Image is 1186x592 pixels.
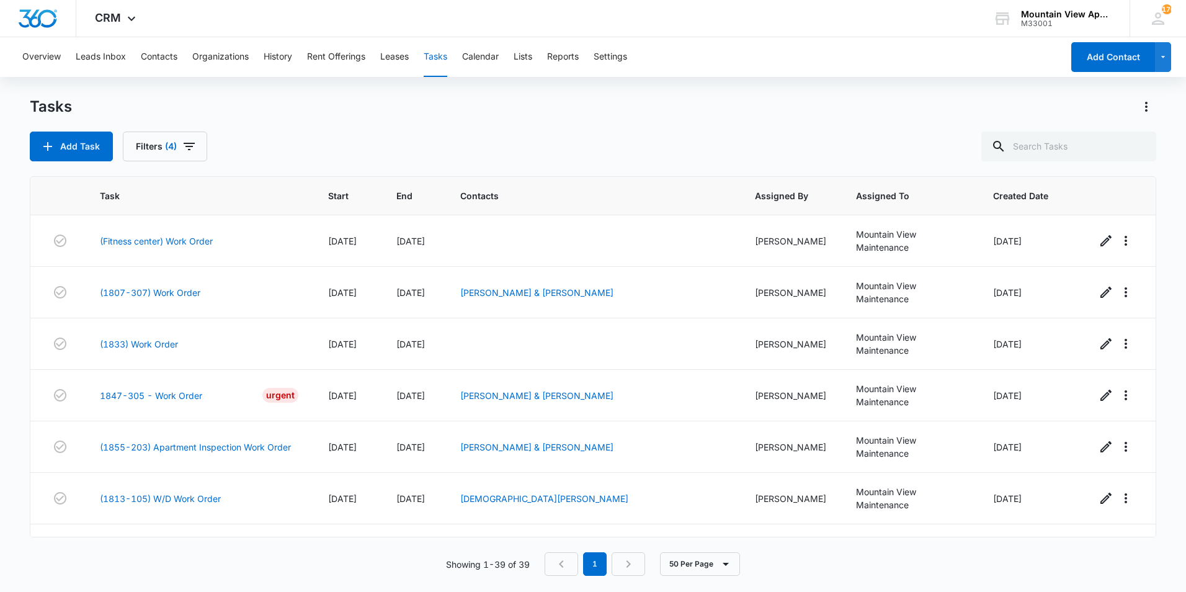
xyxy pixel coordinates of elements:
[993,189,1048,202] span: Created Date
[594,37,627,77] button: Settings
[446,558,530,571] p: Showing 1-39 of 39
[328,236,357,246] span: [DATE]
[100,441,291,454] a: (1855-203) Apartment Inspection Work Order
[76,37,126,77] button: Leads Inbox
[993,339,1022,349] span: [DATE]
[856,331,963,357] div: Mountain View Maintenance
[396,189,412,202] span: End
[462,37,499,77] button: Calendar
[1162,4,1172,14] span: 176
[514,37,532,77] button: Lists
[396,493,425,504] span: [DATE]
[100,189,280,202] span: Task
[100,389,202,402] a: 1847-305 - Work Order
[328,493,357,504] span: [DATE]
[755,492,826,505] div: [PERSON_NAME]
[328,189,349,202] span: Start
[755,235,826,248] div: [PERSON_NAME]
[660,552,740,576] button: 50 Per Page
[993,287,1022,298] span: [DATE]
[95,11,121,24] span: CRM
[424,37,447,77] button: Tasks
[547,37,579,77] button: Reports
[1021,19,1112,28] div: account id
[328,287,357,298] span: [DATE]
[1021,9,1112,19] div: account name
[460,493,628,504] a: [DEMOGRAPHIC_DATA][PERSON_NAME]
[856,228,963,254] div: Mountain View Maintenance
[856,382,963,408] div: Mountain View Maintenance
[192,37,249,77] button: Organizations
[100,235,213,248] a: (Fitness center) Work Order
[755,189,808,202] span: Assigned By
[165,142,177,151] span: (4)
[1071,42,1155,72] button: Add Contact
[981,132,1156,161] input: Search Tasks
[328,339,357,349] span: [DATE]
[396,390,425,401] span: [DATE]
[262,388,298,403] div: Urgent
[100,492,221,505] a: (1813-105) W/D Work Order
[993,390,1022,401] span: [DATE]
[396,287,425,298] span: [DATE]
[856,189,945,202] span: Assigned To
[460,287,613,298] a: [PERSON_NAME] & [PERSON_NAME]
[141,37,177,77] button: Contacts
[307,37,365,77] button: Rent Offerings
[993,442,1022,452] span: [DATE]
[993,493,1022,504] span: [DATE]
[100,338,178,351] a: (1833) Work Order
[396,339,425,349] span: [DATE]
[993,236,1022,246] span: [DATE]
[30,97,72,116] h1: Tasks
[328,442,357,452] span: [DATE]
[460,390,613,401] a: [PERSON_NAME] & [PERSON_NAME]
[583,552,607,576] em: 1
[755,286,826,299] div: [PERSON_NAME]
[856,485,963,511] div: Mountain View Maintenance
[396,236,425,246] span: [DATE]
[460,442,613,452] a: [PERSON_NAME] & [PERSON_NAME]
[755,389,826,402] div: [PERSON_NAME]
[1136,97,1156,117] button: Actions
[328,390,357,401] span: [DATE]
[856,279,963,305] div: Mountain View Maintenance
[30,132,113,161] button: Add Task
[460,189,708,202] span: Contacts
[755,441,826,454] div: [PERSON_NAME]
[856,434,963,460] div: Mountain View Maintenance
[100,286,200,299] a: (1807-307) Work Order
[755,338,826,351] div: [PERSON_NAME]
[22,37,61,77] button: Overview
[380,37,409,77] button: Leases
[545,552,645,576] nav: Pagination
[264,37,292,77] button: History
[1162,4,1172,14] div: notifications count
[396,442,425,452] span: [DATE]
[123,132,207,161] button: Filters(4)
